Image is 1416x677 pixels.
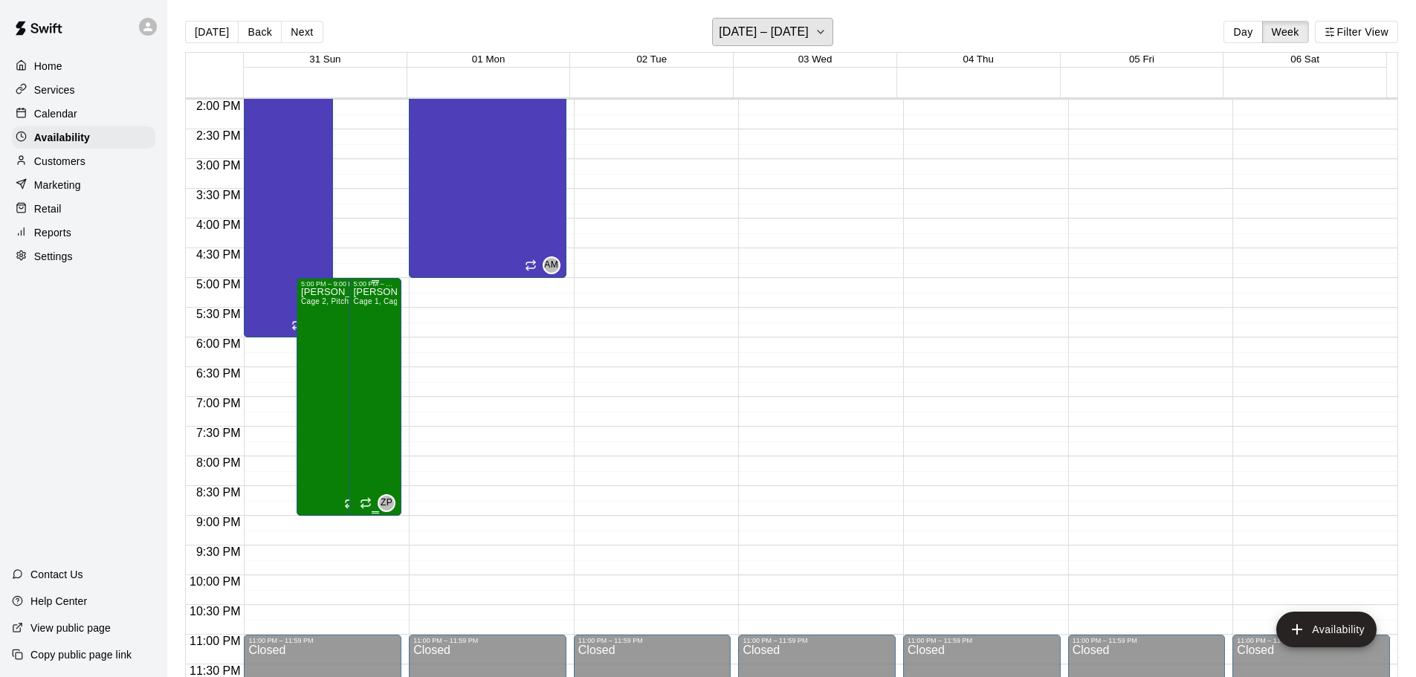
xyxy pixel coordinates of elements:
[309,54,340,65] button: 31 Sun
[1290,54,1319,65] button: 06 Sat
[34,82,75,97] p: Services
[193,278,245,291] span: 5:00 PM
[1237,637,1386,644] div: 11:00 PM – 11:59 PM
[1262,21,1309,43] button: Week
[34,178,81,192] p: Marketing
[12,103,155,125] a: Calendar
[193,129,245,142] span: 2:30 PM
[186,664,244,677] span: 11:30 PM
[12,245,155,268] a: Settings
[301,297,378,305] span: Cage 2, Pitching Area
[34,106,77,121] p: Calendar
[1276,612,1377,647] button: add
[1129,54,1154,65] button: 05 Fri
[12,221,155,244] a: Reports
[12,55,155,77] a: Home
[193,100,245,112] span: 2:00 PM
[186,575,244,588] span: 10:00 PM
[34,201,62,216] p: Retail
[712,18,833,46] button: [DATE] – [DATE]
[354,280,398,288] div: 5:00 PM – 9:00 PM
[12,150,155,172] a: Customers
[636,54,667,65] button: 02 Tue
[193,218,245,231] span: 4:00 PM
[186,635,244,647] span: 11:00 PM
[1223,21,1262,43] button: Day
[185,21,239,43] button: [DATE]
[193,248,245,261] span: 4:30 PM
[344,497,356,509] span: Recurring availability
[193,456,245,469] span: 8:00 PM
[719,22,809,42] h6: [DATE] – [DATE]
[34,59,62,74] p: Home
[798,54,833,65] button: 03 Wed
[193,545,245,558] span: 9:30 PM
[381,496,392,511] span: ZP
[544,258,558,273] span: AM
[193,516,245,528] span: 9:00 PM
[908,637,1056,644] div: 11:00 PM – 11:59 PM
[34,130,90,145] p: Availability
[281,21,323,43] button: Next
[193,427,245,439] span: 7:30 PM
[238,21,282,43] button: Back
[354,297,461,305] span: Cage 1, Cage 2, Pitching Area
[34,249,73,264] p: Settings
[472,54,505,65] button: 01 Mon
[378,494,395,512] div: Zach Penner
[1315,21,1398,43] button: Filter View
[12,79,155,101] a: Services
[301,280,381,288] div: 5:00 PM – 9:00 PM
[1073,637,1221,644] div: 11:00 PM – 11:59 PM
[193,189,245,201] span: 3:30 PM
[193,367,245,380] span: 6:30 PM
[578,637,727,644] div: 11:00 PM – 11:59 PM
[743,637,891,644] div: 11:00 PM – 11:59 PM
[360,497,372,509] span: Recurring availability
[12,198,155,220] a: Retail
[193,337,245,350] span: 6:00 PM
[34,154,85,169] p: Customers
[543,256,560,274] div: Ava Merritt
[30,621,111,635] p: View public page
[413,637,562,644] div: 11:00 PM – 11:59 PM
[193,486,245,499] span: 8:30 PM
[34,225,71,240] p: Reports
[297,278,386,516] div: 5:00 PM – 9:00 PM: Available
[193,397,245,409] span: 7:00 PM
[12,126,155,149] a: Availability
[30,647,132,662] p: Copy public page link
[349,278,402,516] div: 5:00 PM – 9:00 PM: Available
[193,308,245,320] span: 5:30 PM
[248,637,397,644] div: 11:00 PM – 11:59 PM
[30,594,87,609] p: Help Center
[12,174,155,196] a: Marketing
[963,54,994,65] button: 04 Thu
[525,259,537,271] span: Recurring availability
[193,159,245,172] span: 3:00 PM
[30,567,83,582] p: Contact Us
[186,605,244,618] span: 10:30 PM
[291,319,303,331] span: Recurring availability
